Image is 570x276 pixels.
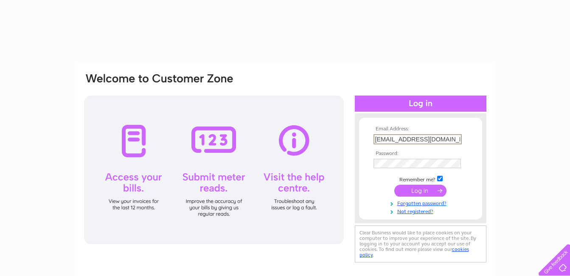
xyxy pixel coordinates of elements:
a: Not registered? [373,207,470,215]
th: Password: [371,151,470,157]
th: Email Address: [371,126,470,132]
td: Remember me? [371,175,470,183]
input: Submit [394,185,446,197]
div: Clear Business would like to place cookies on your computer to improve your experience of the sit... [355,225,486,262]
a: Forgotten password? [373,199,470,207]
a: cookies policy [359,246,469,258]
